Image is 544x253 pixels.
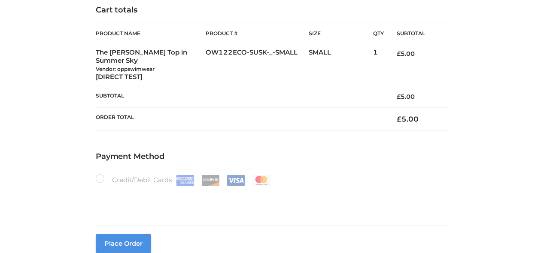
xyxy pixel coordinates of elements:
[96,107,384,130] th: Order Total
[397,93,401,101] span: £
[373,43,384,86] td: 1
[227,175,245,186] img: Visa
[397,93,415,101] bdi: 5.00
[96,152,448,162] h4: Payment Method
[96,66,155,72] small: Vendor: oppswimwear
[201,175,220,186] img: Discover
[96,174,271,186] label: Credit/Debit Cards
[96,86,384,107] th: Subtotal
[96,6,448,15] h4: Cart totals
[309,43,373,86] td: SMALL
[397,115,419,123] bdi: 5.00
[397,115,401,123] span: £
[206,24,309,43] th: Product #
[96,234,151,253] button: Place order
[252,175,270,186] img: Mastercard
[309,24,369,43] th: Size
[206,43,309,86] td: OW122ECO-SUSK-_-SMALL
[384,24,448,43] th: Subtotal
[397,50,401,58] span: £
[94,184,447,216] iframe: Secure payment input frame
[96,24,206,43] th: Product Name
[397,50,415,58] bdi: 5.00
[176,175,195,186] img: Amex
[373,24,384,43] th: Qty
[96,43,206,86] td: The [PERSON_NAME] Top in Summer Sky [DIRECT TEST]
